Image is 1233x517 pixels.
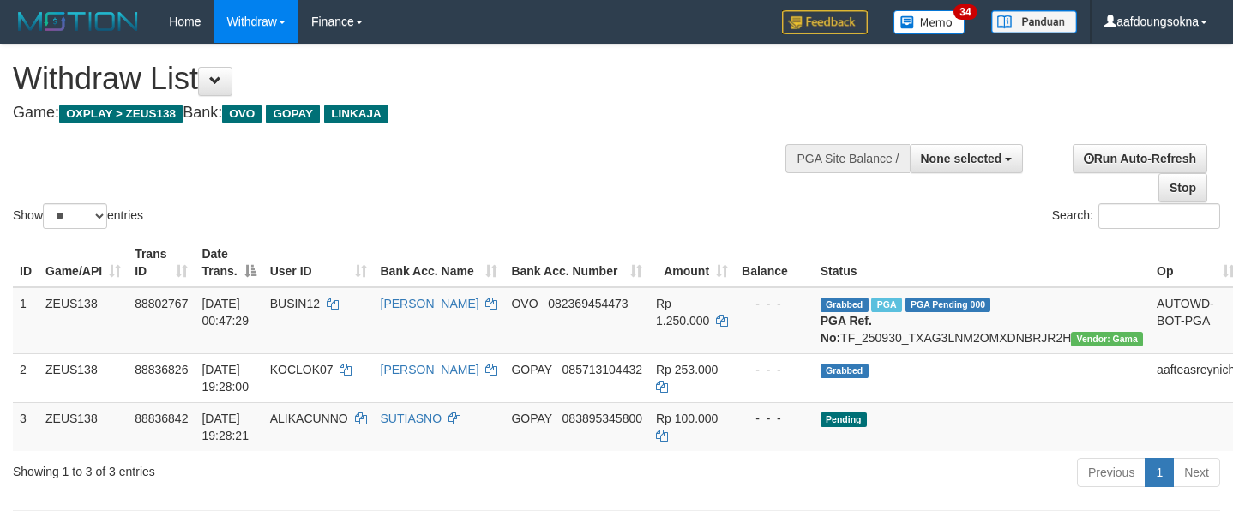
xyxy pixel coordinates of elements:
[13,62,805,96] h1: Withdraw List
[135,363,188,376] span: 88836826
[270,412,348,425] span: ALIKACUNNO
[785,144,909,173] div: PGA Site Balance /
[1158,173,1207,202] a: Stop
[562,412,642,425] span: Copy 083895345800 to clipboard
[13,287,39,354] td: 1
[1073,144,1207,173] a: Run Auto-Refresh
[270,297,320,310] span: BUSIN12
[374,238,505,287] th: Bank Acc. Name: activate to sort column ascending
[263,238,374,287] th: User ID: activate to sort column ascending
[921,152,1002,165] span: None selected
[266,105,320,123] span: GOPAY
[13,353,39,402] td: 2
[1077,458,1146,487] a: Previous
[821,314,872,345] b: PGA Ref. No:
[511,412,551,425] span: GOPAY
[548,297,628,310] span: Copy 082369454473 to clipboard
[656,412,718,425] span: Rp 100.000
[893,10,965,34] img: Button%20Memo.svg
[871,298,901,312] span: Marked by aafsreyleap
[13,456,501,480] div: Showing 1 to 3 of 3 entries
[742,410,807,427] div: - - -
[656,297,709,328] span: Rp 1.250.000
[1145,458,1174,487] a: 1
[821,364,869,378] span: Grabbed
[201,412,249,442] span: [DATE] 19:28:21
[13,238,39,287] th: ID
[991,10,1077,33] img: panduan.png
[43,203,107,229] select: Showentries
[814,238,1150,287] th: Status
[821,412,867,427] span: Pending
[13,105,805,122] h4: Game: Bank:
[201,297,249,328] span: [DATE] 00:47:29
[905,298,991,312] span: PGA Pending
[821,298,869,312] span: Grabbed
[222,105,262,123] span: OVO
[381,297,479,310] a: [PERSON_NAME]
[562,363,642,376] span: Copy 085713104432 to clipboard
[1098,203,1220,229] input: Search:
[782,10,868,34] img: Feedback.jpg
[504,238,649,287] th: Bank Acc. Number: activate to sort column ascending
[742,361,807,378] div: - - -
[1052,203,1220,229] label: Search:
[39,287,128,354] td: ZEUS138
[649,238,735,287] th: Amount: activate to sort column ascending
[953,4,977,20] span: 34
[59,105,183,123] span: OXPLAY > ZEUS138
[511,297,538,310] span: OVO
[910,144,1024,173] button: None selected
[656,363,718,376] span: Rp 253.000
[13,402,39,451] td: 3
[1071,332,1143,346] span: Vendor URL: https://trx31.1velocity.biz
[39,238,128,287] th: Game/API: activate to sort column ascending
[381,412,442,425] a: SUTIASNO
[195,238,262,287] th: Date Trans.: activate to sort column descending
[270,363,334,376] span: KOCLOK07
[381,363,479,376] a: [PERSON_NAME]
[1173,458,1220,487] a: Next
[39,353,128,402] td: ZEUS138
[39,402,128,451] td: ZEUS138
[324,105,388,123] span: LINKAJA
[135,412,188,425] span: 88836842
[511,363,551,376] span: GOPAY
[735,238,814,287] th: Balance
[814,287,1150,354] td: TF_250930_TXAG3LNM2OMXDNBRJR2H
[13,203,143,229] label: Show entries
[742,295,807,312] div: - - -
[135,297,188,310] span: 88802767
[13,9,143,34] img: MOTION_logo.png
[128,238,195,287] th: Trans ID: activate to sort column ascending
[201,363,249,394] span: [DATE] 19:28:00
